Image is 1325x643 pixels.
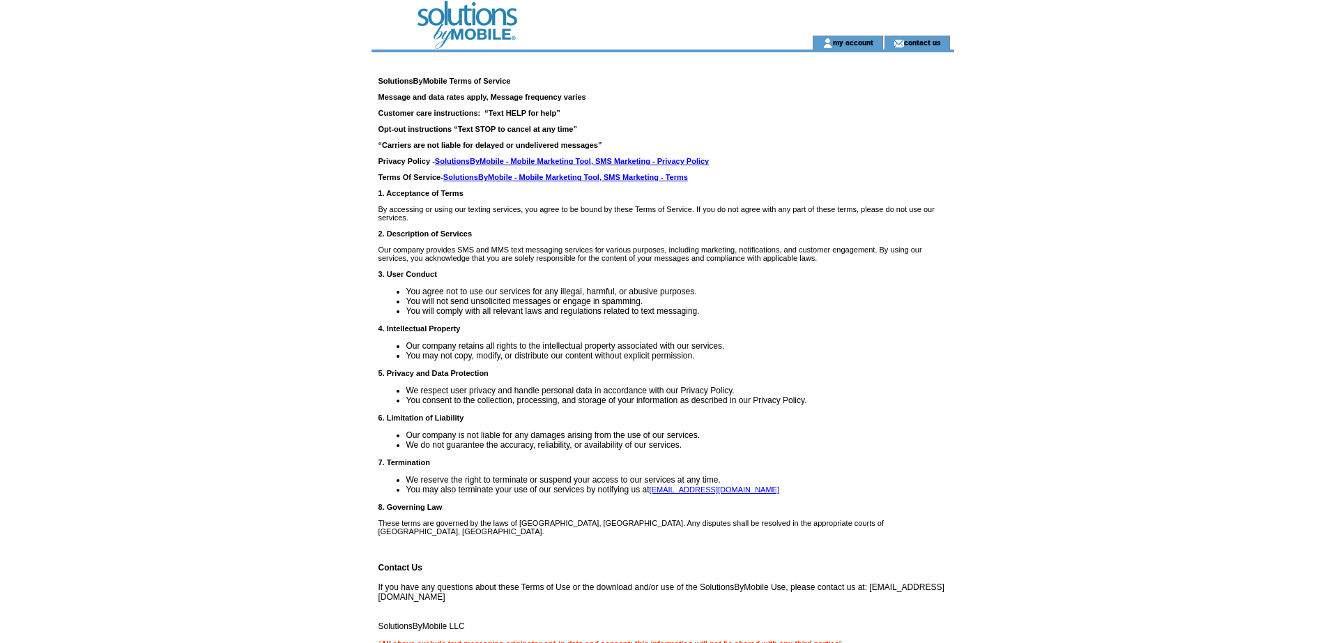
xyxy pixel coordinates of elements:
[443,173,688,181] a: SolutionsByMobile - Mobile Marketing Tool, SMS Marketing - Terms
[378,245,954,262] p: Our company provides SMS and MMS text messaging services for various purposes, including marketin...
[406,296,954,306] li: You will not send unsolicited messages or engage in spamming.
[406,341,954,351] li: Our company retains all rights to the intellectual property associated with our services.
[378,369,489,377] strong: 5. Privacy and Data Protection
[378,563,422,573] strong: Contact Us
[378,503,443,511] strong: 8. Governing Law
[406,306,954,316] li: You will comply with all relevant laws and regulations related to text messaging.
[406,430,954,440] li: Our company is not liable for any damages arising from the use of our services.
[378,77,511,85] strong: SolutionsByMobile Terms of Service
[378,189,464,197] strong: 1. Acceptance of Terms
[378,205,954,222] p: By accessing or using our texting services, you agree to be bound by these Terms of Service. If y...
[833,38,873,47] a: my account
[406,351,954,361] li: You may not copy, modify, or distribute our content without explicit permission.
[435,157,709,165] a: SolutionsByMobile - Mobile Marketing Tool, SMS Marketing - Privacy Policy
[378,270,437,278] strong: 3. User Conduct
[406,475,954,485] li: We reserve the right to terminate or suspend your access to our services at any time.
[378,324,461,333] strong: 4. Intellectual Property
[406,440,954,450] li: We do not guarantee the accuracy, reliability, or availability of our services.
[650,485,779,494] a: [EMAIL_ADDRESS][DOMAIN_NAME]
[378,173,688,181] strong: Terms Of Service-
[822,38,833,49] img: account_icon.gif;jsessionid=B388B92360A3F44B5411DC5EF925BB90
[378,458,430,467] strong: 7. Termination
[406,287,954,296] li: You agree not to use our services for any illegal, harmful, or abusive purposes.
[378,109,560,117] strong: Customer care instructions: “Text HELP for help”
[378,141,602,149] strong: “Carriers are not liable for delayed or undelivered messages”
[406,395,954,405] li: You consent to the collection, processing, and storage of your information as described in our Pr...
[378,414,464,422] strong: 6. Limitation of Liability
[904,38,941,47] a: contact us
[894,38,904,49] img: contact_us_icon.gif;jsessionid=B388B92360A3F44B5411DC5EF925BB90
[378,157,710,165] strong: Privacy Policy -
[378,229,473,238] strong: 2. Description of Services
[406,386,954,395] li: We respect user privacy and handle personal data in accordance with our Privacy Policy.
[406,485,954,494] li: You may also terminate your use of our services by notifying us at
[378,125,577,133] strong: Opt-out instructions “Text STOP to cancel at any time”
[378,93,586,101] strong: Message and data rates apply, Message frequency varies
[378,519,954,536] p: These terms are governed by the laws of [GEOGRAPHIC_DATA], [GEOGRAPHIC_DATA]. Any disputes shall ...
